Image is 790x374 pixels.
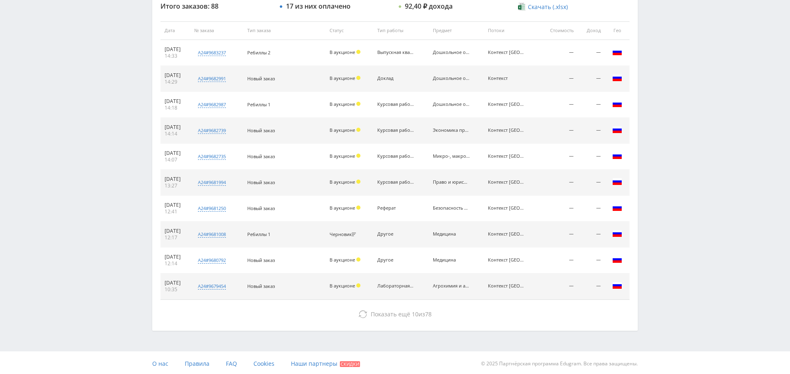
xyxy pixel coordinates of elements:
div: Черновик [330,232,358,237]
div: Доклад [377,76,414,81]
span: В аукционе [330,127,355,133]
td: — [539,144,578,170]
a: Скачать (.xlsx) [518,3,567,11]
div: Медицина [433,231,470,237]
span: Наши партнеры [291,360,337,367]
div: 14:07 [165,157,186,163]
div: [DATE] [165,176,186,182]
div: 14:18 [165,105,186,111]
td: — [578,92,605,118]
div: 14:14 [165,131,186,137]
div: a24#9680792 [198,257,226,264]
span: Новый заказ [247,205,275,211]
th: Гео [605,21,630,40]
span: Новый заказ [247,75,275,82]
div: a24#9679454 [198,283,226,290]
span: 10 [412,310,418,318]
span: Новый заказ [247,283,275,289]
img: rus.png [612,73,622,83]
div: [DATE] [165,124,186,131]
div: Контекст new лендинг [488,206,525,211]
span: Новый заказ [247,153,275,159]
span: Показать ещё [371,310,410,318]
img: rus.png [612,255,622,264]
span: Ребиллы 1 [247,231,270,237]
div: Другое [377,257,414,263]
img: xlsx [518,2,525,11]
td: — [578,170,605,196]
div: [DATE] [165,150,186,157]
th: Доход [578,21,605,40]
div: Медицина [433,257,470,263]
div: Агрохимия и агропочвоведение [433,283,470,289]
span: В аукционе [330,75,355,81]
td: — [539,196,578,222]
button: Показать ещё 10из78 [160,306,630,323]
div: Курсовая работа [377,102,414,107]
td: — [539,248,578,273]
div: Микро-, макроэкономика [433,154,470,159]
td: — [578,66,605,92]
div: a24#9682735 [198,153,226,160]
div: Курсовая работа [377,128,414,133]
div: a24#9682739 [198,127,226,134]
td: — [578,40,605,66]
div: a24#9681008 [198,231,226,238]
div: Контекст new лендинг [488,50,525,55]
span: В аукционе [330,205,355,211]
span: Cookies [253,360,274,367]
div: a24#9682991 [198,75,226,82]
td: — [578,248,605,273]
td: — [539,222,578,248]
span: Холд [356,128,360,132]
th: Дата [160,21,190,40]
span: Ребиллы 1 [247,101,270,108]
div: Безопасность жизнедеятельности [433,206,470,211]
span: Холд [356,154,360,158]
td: — [539,40,578,66]
span: Холд [356,206,360,210]
td: — [539,170,578,196]
div: Дошкольное образование [433,50,470,55]
div: Реферат [377,206,414,211]
div: a24#9683237 [198,49,226,56]
th: Тип работы [373,21,428,40]
div: Контекст new лендинг [488,180,525,185]
div: [DATE] [165,202,186,208]
td: — [578,144,605,170]
div: [DATE] [165,228,186,234]
span: Холд [356,180,360,184]
td: — [578,196,605,222]
div: Дошкольное образование [433,76,470,81]
img: rus.png [612,99,622,109]
span: В аукционе [330,101,355,107]
div: 14:33 [165,53,186,59]
span: Холд [356,102,360,106]
div: Курсовая работа [377,180,414,185]
span: из [371,310,432,318]
div: [DATE] [165,46,186,53]
div: a24#9681994 [198,179,226,186]
div: [DATE] [165,98,186,105]
img: rus.png [612,125,622,135]
th: Стоимость [539,21,578,40]
span: Скачать (.xlsx) [528,4,568,10]
span: В аукционе [330,153,355,159]
div: Другое [377,231,414,237]
div: Контекст new лендинг [488,154,525,159]
div: [DATE] [165,72,186,79]
td: — [578,273,605,299]
div: Контекст new лендинг [488,231,525,237]
div: Курсовая работа [377,154,414,159]
span: Холд [356,76,360,80]
img: rus.png [612,203,622,213]
td: — [578,118,605,144]
span: Новый заказ [247,127,275,133]
div: Право и юриспруденция [433,180,470,185]
span: Правила [185,360,209,367]
div: 10:35 [165,286,186,293]
span: Холд [356,283,360,288]
span: Ребиллы 2 [247,49,270,56]
div: a24#9682987 [198,101,226,108]
span: О нас [152,360,168,367]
